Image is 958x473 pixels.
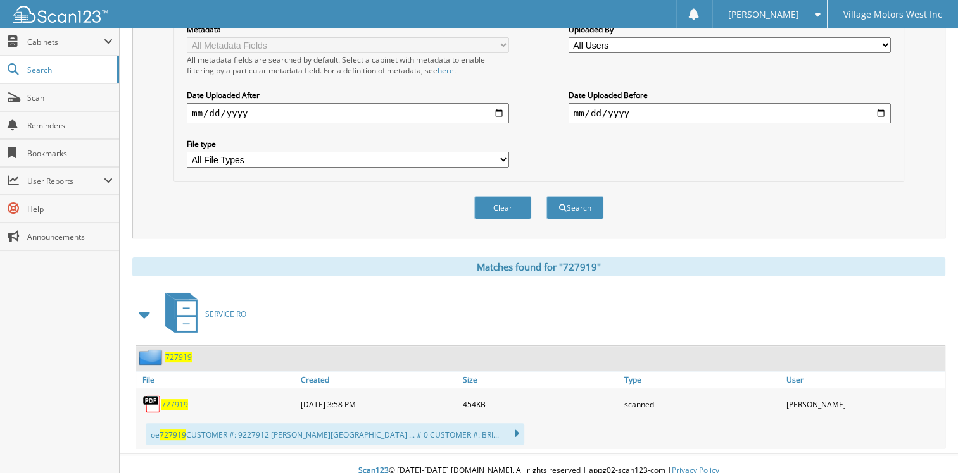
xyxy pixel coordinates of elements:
a: File [136,371,298,388]
div: Matches found for "727919" [132,257,945,276]
span: Help [27,204,113,214]
a: 727919 [161,399,188,410]
label: File type [187,138,509,149]
span: Search [27,64,111,75]
div: All metadata fields are searched by default. Select a cabinet with metadata to enable filtering b... [187,54,509,76]
button: Search [546,196,603,219]
span: SERVICE RO [205,309,246,319]
div: [PERSON_NAME] [783,391,945,417]
a: here [438,65,454,76]
span: Reminders [27,120,113,131]
iframe: Chat Widget [895,412,958,473]
label: Date Uploaded Before [569,90,891,101]
input: end [569,103,891,123]
label: Metadata [187,24,509,35]
a: 727919 [165,352,192,362]
a: Created [298,371,459,388]
span: Village Motors West Inc [843,11,942,18]
span: User Reports [27,176,104,187]
span: Scan [27,92,113,103]
span: 727919 [160,429,186,440]
input: start [187,103,509,123]
img: folder2.png [139,349,165,365]
img: scan123-logo-white.svg [13,6,108,23]
img: PDF.png [142,395,161,414]
a: User [783,371,945,388]
a: SERVICE RO [158,289,246,339]
span: Bookmarks [27,148,113,159]
div: 454KB [460,391,621,417]
label: Uploaded By [569,24,891,35]
a: Size [460,371,621,388]
span: [PERSON_NAME] [728,11,799,18]
a: Type [621,371,783,388]
span: Cabinets [27,37,104,47]
div: [DATE] 3:58 PM [298,391,459,417]
span: Announcements [27,231,113,242]
div: scanned [621,391,783,417]
div: oe CUSTOMER #: 9227912 [PERSON_NAME][GEOGRAPHIC_DATA] ... # 0 CUSTOMER #: BRI... [146,423,524,445]
label: Date Uploaded After [187,90,509,101]
button: Clear [474,196,531,219]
